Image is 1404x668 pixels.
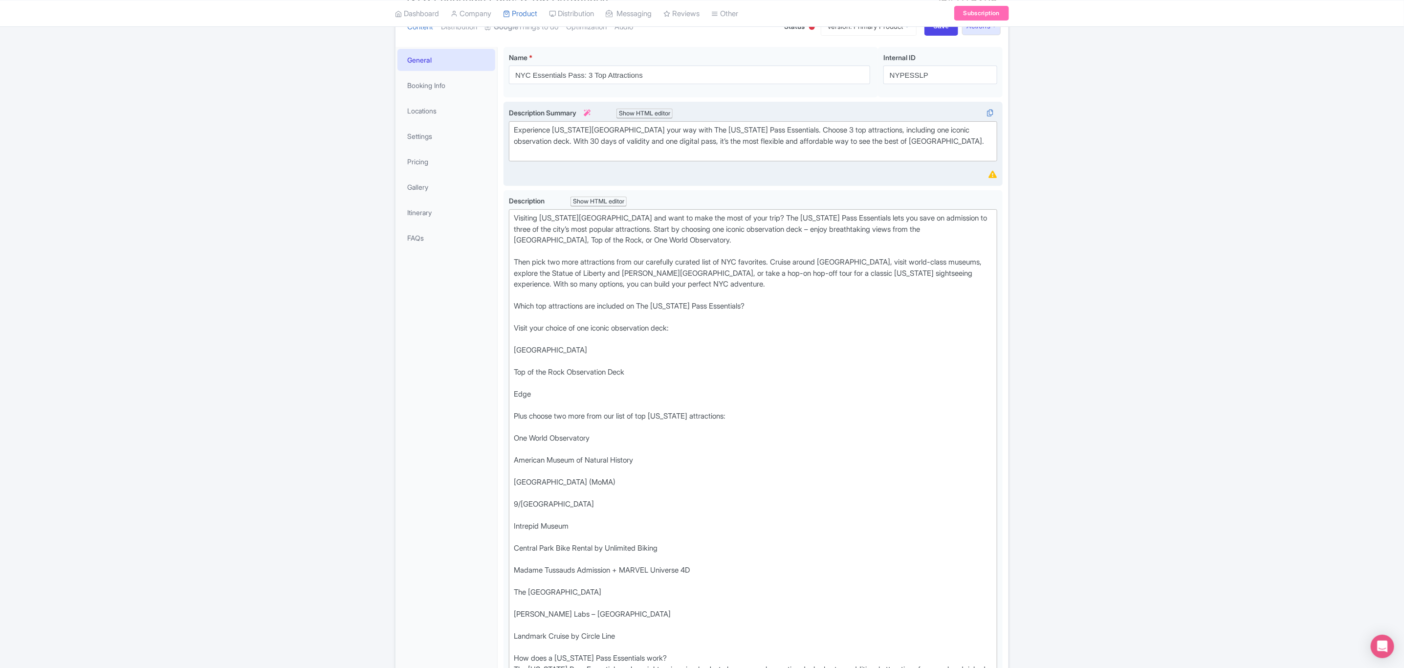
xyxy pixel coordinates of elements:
[1371,635,1394,658] div: Open Intercom Messenger
[514,125,992,158] div: Experience [US_STATE][GEOGRAPHIC_DATA] your way with The [US_STATE] Pass Essentials. Choose 3 top...
[397,49,495,71] a: General
[616,109,673,119] div: Show HTML editor
[883,53,916,62] span: Internal ID
[397,125,495,147] a: Settings
[509,109,592,117] span: Description Summary
[485,12,558,43] a: GoogleThings to do
[509,197,546,205] span: Description
[397,74,495,96] a: Booking Info
[954,6,1009,21] a: Subscription
[397,201,495,223] a: Itinerary
[397,151,495,173] a: Pricing
[566,12,607,43] a: Optimization
[397,176,495,198] a: Gallery
[397,227,495,249] a: FAQs
[570,197,627,207] div: Show HTML editor
[494,22,518,33] strong: Google
[407,12,433,43] a: Content
[807,20,817,35] div: Inactive
[509,53,527,62] span: Name
[441,12,477,43] a: Distribution
[397,100,495,122] a: Locations
[614,12,633,43] a: Audio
